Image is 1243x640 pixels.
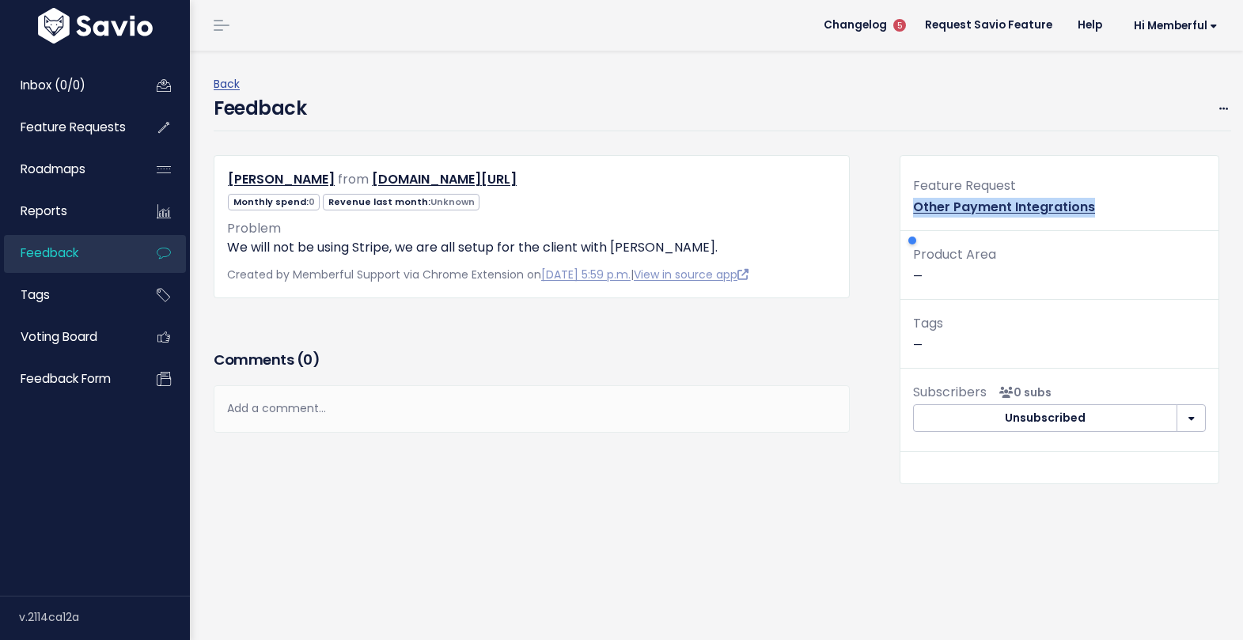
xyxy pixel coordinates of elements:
[21,119,126,135] span: Feature Requests
[913,314,943,332] span: Tags
[1065,13,1115,37] a: Help
[913,198,1095,216] a: Other Payment Integrations
[912,13,1065,37] a: Request Savio Feature
[228,170,335,188] a: [PERSON_NAME]
[21,161,85,177] span: Roadmaps
[227,267,748,282] span: Created by Memberful Support via Chrome Extension on |
[913,404,1177,433] button: Unsubscribed
[338,170,369,188] span: from
[4,151,131,187] a: Roadmaps
[4,277,131,313] a: Tags
[913,383,987,401] span: Subscribers
[4,193,131,229] a: Reports
[913,312,1206,355] p: —
[913,176,1016,195] span: Feature Request
[214,94,306,123] h4: Feedback
[21,203,67,219] span: Reports
[21,244,78,261] span: Feedback
[21,286,50,303] span: Tags
[228,194,320,210] span: Monthly spend:
[4,319,131,355] a: Voting Board
[634,267,748,282] a: View in source app
[430,195,475,208] span: Unknown
[227,219,281,237] span: Problem
[541,267,631,282] a: [DATE] 5:59 p.m.
[303,350,313,369] span: 0
[214,76,240,92] a: Back
[372,170,517,188] a: [DOMAIN_NAME][URL]
[323,194,479,210] span: Revenue last month:
[824,20,887,31] span: Changelog
[4,235,131,271] a: Feedback
[214,385,850,432] div: Add a comment...
[4,109,131,146] a: Feature Requests
[913,244,1206,286] p: —
[214,349,850,371] h3: Comments ( )
[227,238,836,257] p: We will not be using Stripe, we are all setup for the client with [PERSON_NAME].
[21,370,111,387] span: Feedback form
[21,77,85,93] span: Inbox (0/0)
[19,596,190,638] div: v.2114ca12a
[1115,13,1230,38] a: Hi Memberful
[4,67,131,104] a: Inbox (0/0)
[893,19,906,32] span: 5
[4,361,131,397] a: Feedback form
[1134,20,1218,32] span: Hi Memberful
[309,195,315,208] span: 0
[993,384,1052,400] span: <p><strong>Subscribers</strong><br><br> No subscribers yet<br> </p>
[21,328,97,345] span: Voting Board
[34,8,157,44] img: logo-white.9d6f32f41409.svg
